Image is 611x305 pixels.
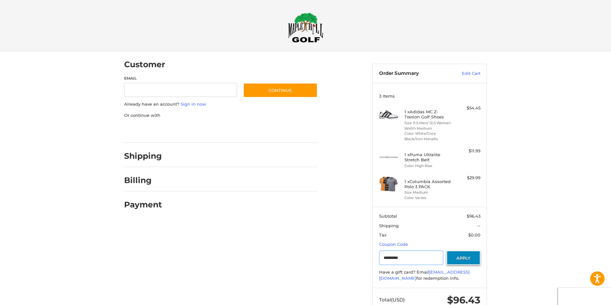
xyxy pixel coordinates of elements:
[379,297,405,303] span: Total (USD)
[455,148,480,154] div: $11.99
[446,251,480,265] button: Apply
[468,232,480,237] span: $0.00
[467,213,480,219] span: $96.43
[404,109,454,120] h4: 1 x Adidas MC Z-Traxion Golf Shoes
[176,125,225,136] iframe: PayPal-paylater
[379,70,448,77] h3: Order Summary
[124,101,318,108] p: Already have an account?
[124,60,165,69] h2: Customer
[448,70,480,77] a: Edit Cart
[379,93,480,99] h3: 3 Items
[404,120,454,126] li: Size 11.5 Men/ 12.5 Women
[379,232,386,237] span: Tax
[455,175,480,181] div: $29.99
[231,125,279,136] iframe: PayPal-venmo
[404,131,454,141] li: Color White/Core Black/Iron Metallic
[124,76,237,81] label: Email
[288,12,323,43] img: Maple Hill Golf
[404,163,454,169] li: Color High Rise
[379,213,397,219] span: Subtotal
[122,125,170,136] iframe: PayPal-paypal
[124,112,318,119] p: Or continue with
[124,200,162,210] h2: Payment
[455,105,480,111] div: $54.45
[404,152,454,163] h4: 1 x Puma Ultralite Stretch Belt
[477,223,480,228] span: --
[181,101,206,107] a: Sign in now
[404,126,454,131] li: Width Medium
[404,190,454,195] li: Size Medium
[404,195,454,201] li: Color Varies
[124,175,162,185] h2: Billing
[124,151,162,161] h2: Shipping
[379,223,399,228] span: Shipping
[558,288,611,305] iframe: Google Customer Reviews
[379,242,408,247] a: Coupon Code
[243,83,318,98] button: Continue
[379,269,480,282] div: Have a gift card? Email for redemption info.
[379,251,444,265] input: Gift Certificate or Coupon Code
[404,179,454,189] h4: 1 x Columbia Assorted Polo 3 PACK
